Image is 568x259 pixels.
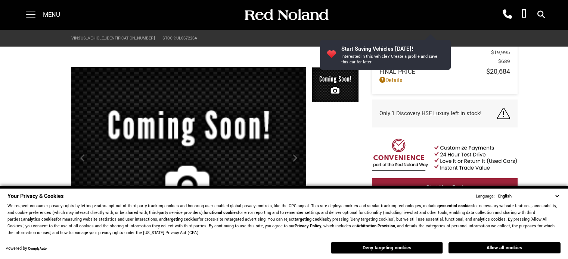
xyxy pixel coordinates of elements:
[379,76,510,84] a: Details
[476,194,495,199] div: Language:
[243,9,329,22] img: Red Noland Auto Group
[440,203,473,209] strong: essential cookies
[7,192,63,200] span: Your Privacy & Cookies
[496,193,561,200] select: Language Select
[312,67,359,103] img: Used 2018 Byron Blue Metallic Land Rover HSE Luxury image 1
[331,242,443,254] button: Deny targeting cookies
[6,246,47,251] div: Powered by
[79,35,155,41] span: [US_VEHICLE_IDENTIFICATION_NUMBER]
[28,246,47,251] a: ComplyAuto
[71,35,79,41] span: VIN:
[71,67,306,248] img: Used 2018 Byron Blue Metallic Land Rover HSE Luxury image 1
[357,223,395,229] strong: Arbitration Provision
[448,242,561,253] button: Allow all cookies
[379,67,486,76] span: Final Price
[379,49,510,56] a: Red [PERSON_NAME] $19,995
[379,110,482,117] span: Only 1 Discovery HSE Luxury left in stock!
[295,223,322,229] a: Privacy Policy
[379,67,510,76] a: Final Price $20,684
[426,184,463,192] span: Start Your Deal
[379,58,498,65] span: Dealer Handling
[7,203,561,236] p: We respect consumer privacy rights by letting visitors opt out of third-party tracking cookies an...
[379,49,491,56] span: Red [PERSON_NAME]
[498,58,510,65] span: $689
[166,217,198,222] strong: targeting cookies
[372,178,518,198] a: Start Your Deal
[486,67,510,76] span: $20,684
[295,217,327,222] strong: targeting cookies
[23,217,56,222] strong: analytics cookies
[379,58,510,65] a: Dealer Handling $689
[162,35,176,41] span: Stock:
[176,35,197,41] span: UL067226A
[204,210,238,215] strong: functional cookies
[491,49,510,56] span: $19,995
